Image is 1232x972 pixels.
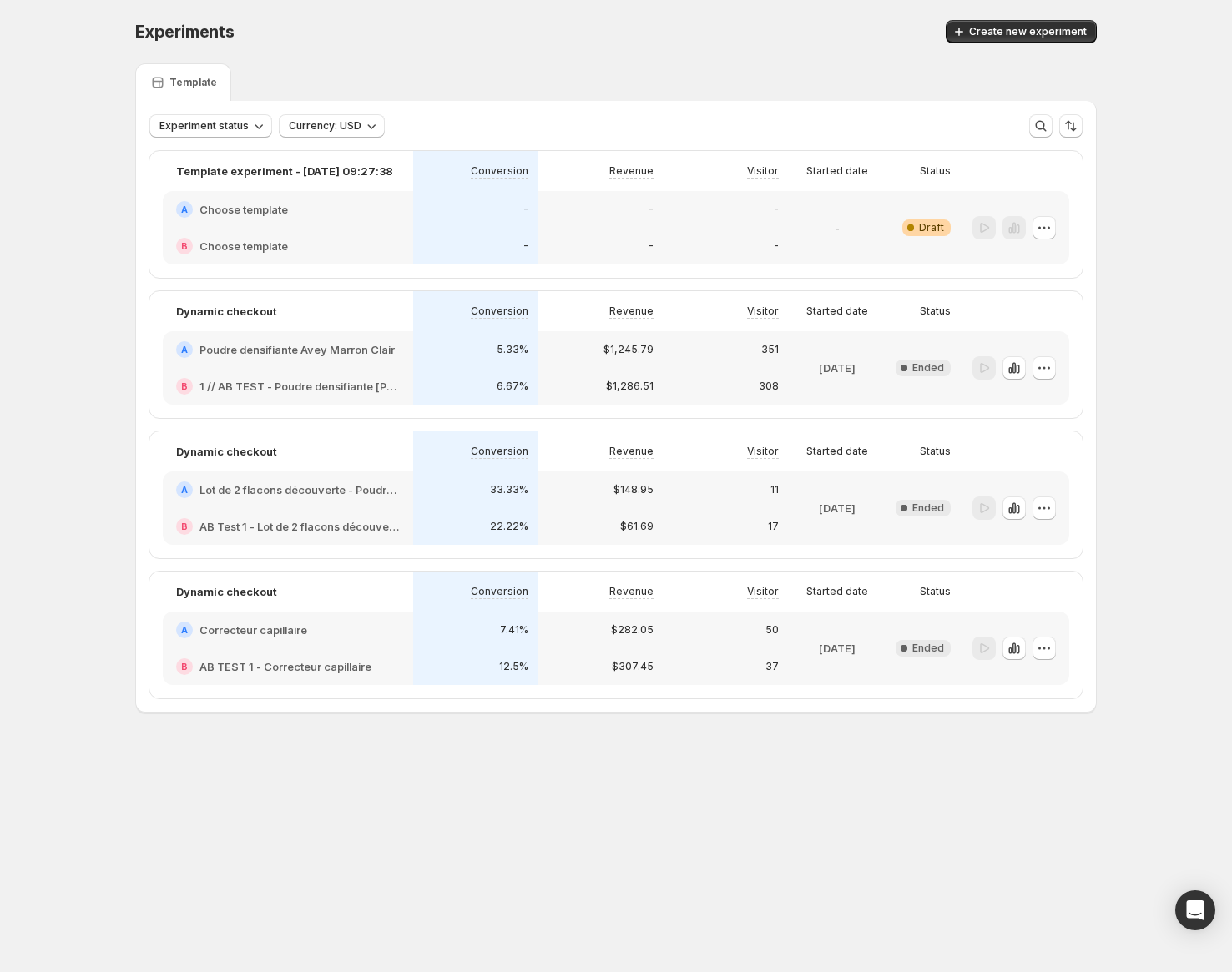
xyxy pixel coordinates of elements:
[199,518,400,535] h2: AB Test 1 - Lot de 2 flacons découverte - Poudre densifiante cheveux
[181,241,188,251] h2: B
[774,239,779,253] p: -
[497,343,528,356] p: 5.33%
[176,443,277,460] p: Dynamic checkout
[490,520,528,533] p: 22.22%
[613,483,654,496] p: $148.95
[747,305,779,318] p: Visitor
[199,341,395,358] h2: Poudre densifiante Avey Marron Clair
[603,343,654,356] p: $1,245.79
[747,445,779,458] p: Visitor
[806,585,868,598] p: Started date
[135,22,235,42] span: Experiments
[912,501,944,515] span: Ended
[1059,114,1083,138] button: Sort the results
[611,623,654,637] p: $282.05
[523,203,528,216] p: -
[199,622,307,638] h2: Correcteur capillaire
[768,520,779,533] p: 17
[523,239,528,253] p: -
[969,25,1087,38] span: Create new experiment
[499,660,528,673] p: 12.5%
[181,204,188,214] h2: A
[609,445,654,458] p: Revenue
[920,585,951,598] p: Status
[920,164,951,178] p: Status
[149,114,272,138] button: Experiment status
[181,381,188,391] h2: B
[279,114,385,138] button: Currency: USD
[920,305,951,318] p: Status
[774,203,779,216] p: -
[747,585,779,598] p: Visitor
[471,164,528,178] p: Conversion
[912,361,944,375] span: Ended
[181,625,188,635] h2: A
[471,445,528,458] p: Conversion
[649,239,654,253] p: -
[181,521,188,531] h2: B
[609,305,654,318] p: Revenue
[490,483,528,496] p: 33.33%
[181,662,188,672] h2: B
[835,219,840,236] p: -
[169,76,217,89] p: Template
[806,164,868,178] p: Started date
[759,380,779,393] p: 308
[176,303,277,320] p: Dynamic checkout
[765,623,779,637] p: 50
[471,585,528,598] p: Conversion
[181,345,188,355] h2: A
[199,481,400,498] h2: Lot de 2 flacons découverte - Poudre densifiante cheveux
[289,119,361,133] span: Currency: USD
[609,164,654,178] p: Revenue
[761,343,779,356] p: 351
[612,660,654,673] p: $307.45
[471,305,528,318] p: Conversion
[176,163,393,179] p: Template experiment - [DATE] 09:27:38
[159,119,249,133] span: Experiment status
[181,485,188,495] h2: A
[806,445,868,458] p: Started date
[199,658,371,675] h2: AB TEST 1 - Correcteur capillaire
[920,445,951,458] p: Status
[806,305,868,318] p: Started date
[199,378,400,395] h2: 1 // AB TEST - Poudre densifiante [PERSON_NAME] [PERSON_NAME]
[1175,890,1215,930] div: Open Intercom Messenger
[609,585,654,598] p: Revenue
[199,238,288,254] h2: Choose template
[176,583,277,600] p: Dynamic checkout
[819,360,856,376] p: [DATE]
[497,380,528,393] p: 6.67%
[747,164,779,178] p: Visitor
[946,20,1097,43] button: Create new experiment
[199,201,288,218] h2: Choose template
[819,500,856,516] p: [DATE]
[765,660,779,673] p: 37
[819,640,856,657] p: [DATE]
[770,483,779,496] p: 11
[919,221,944,234] span: Draft
[912,642,944,655] span: Ended
[649,203,654,216] p: -
[500,623,528,637] p: 7.41%
[620,520,654,533] p: $61.69
[606,380,654,393] p: $1,286.51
